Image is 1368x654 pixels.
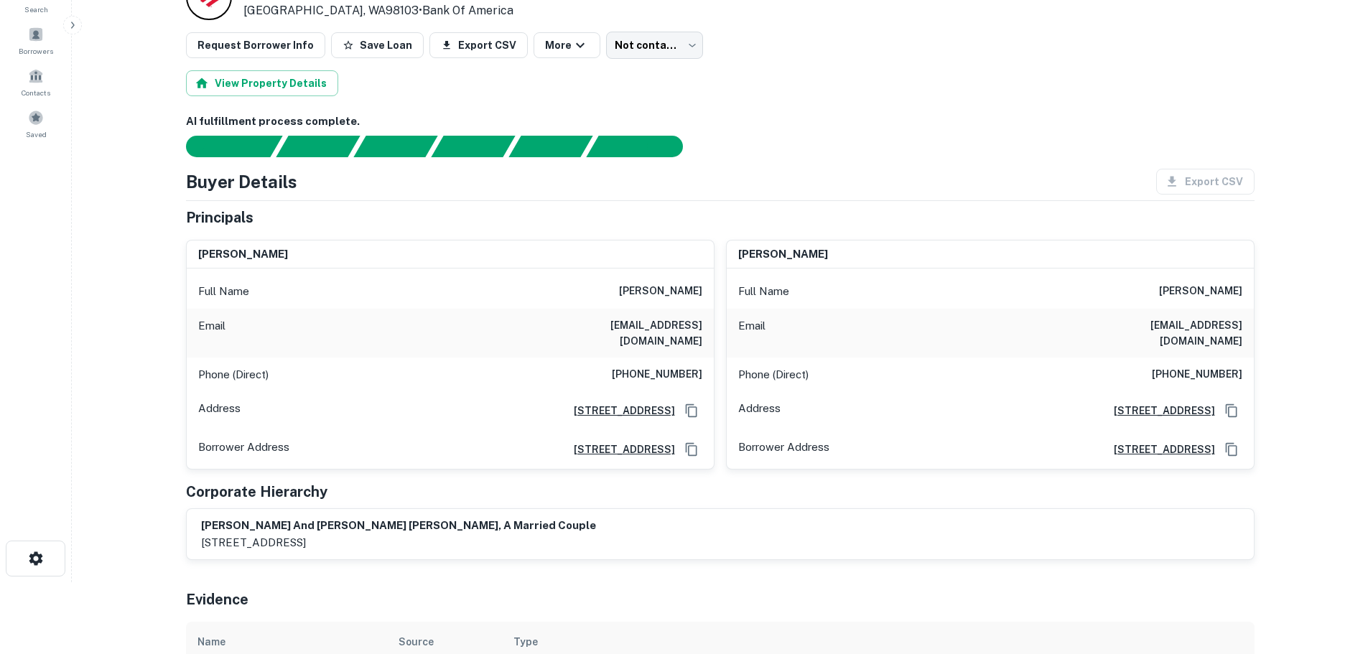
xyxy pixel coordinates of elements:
button: Save Loan [331,32,424,58]
button: Request Borrower Info [186,32,325,58]
button: View Property Details [186,70,338,96]
h6: AI fulfillment process complete. [186,113,1255,130]
a: Contacts [4,62,68,101]
h6: [EMAIL_ADDRESS][DOMAIN_NAME] [530,317,702,349]
a: [STREET_ADDRESS] [1102,403,1215,419]
p: Borrower Address [738,439,829,460]
h6: [PERSON_NAME] [198,246,288,263]
h6: [EMAIL_ADDRESS][DOMAIN_NAME] [1070,317,1242,349]
p: [GEOGRAPHIC_DATA], WA98103 • [243,2,513,19]
p: Phone (Direct) [198,366,269,383]
div: Type [513,633,538,650]
p: Email [738,317,766,349]
h5: Evidence [186,589,248,610]
h4: Buyer Details [186,169,297,195]
h6: [PHONE_NUMBER] [1152,366,1242,383]
p: Email [198,317,225,349]
h6: [PERSON_NAME] [738,246,828,263]
button: Copy Address [681,400,702,421]
p: Phone (Direct) [738,366,809,383]
a: [STREET_ADDRESS] [562,403,675,419]
button: Export CSV [429,32,528,58]
div: Sending borrower request to AI... [169,136,276,157]
a: Borrowers [4,21,68,60]
p: Borrower Address [198,439,289,460]
p: [STREET_ADDRESS] [201,534,596,551]
a: [STREET_ADDRESS] [1102,442,1215,457]
a: Saved [4,104,68,143]
iframe: Chat Widget [1296,539,1368,608]
a: Bank Of America [422,4,513,17]
div: Source [399,633,434,650]
span: Contacts [22,87,50,98]
div: Principals found, still searching for contact information. This may take time... [508,136,592,157]
a: [STREET_ADDRESS] [562,442,675,457]
div: Not contacted [606,32,703,59]
button: More [534,32,600,58]
button: Copy Address [1221,439,1242,460]
h6: [PERSON_NAME] and [PERSON_NAME] [PERSON_NAME], a married couple [201,518,596,534]
span: Search [24,4,48,15]
p: Address [198,400,241,421]
div: Principals found, AI now looking for contact information... [431,136,515,157]
div: Name [197,633,225,650]
p: Full Name [198,283,249,300]
button: Copy Address [681,439,702,460]
div: Documents found, AI parsing details... [353,136,437,157]
p: Full Name [738,283,789,300]
h6: [PHONE_NUMBER] [612,366,702,383]
p: Address [738,400,781,421]
h6: [PERSON_NAME] [619,283,702,300]
span: Borrowers [19,45,53,57]
h6: [PERSON_NAME] [1159,283,1242,300]
h5: Principals [186,207,253,228]
div: Your request is received and processing... [276,136,360,157]
div: AI fulfillment process complete. [587,136,700,157]
h5: Corporate Hierarchy [186,481,327,503]
span: Saved [26,129,47,140]
button: Copy Address [1221,400,1242,421]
